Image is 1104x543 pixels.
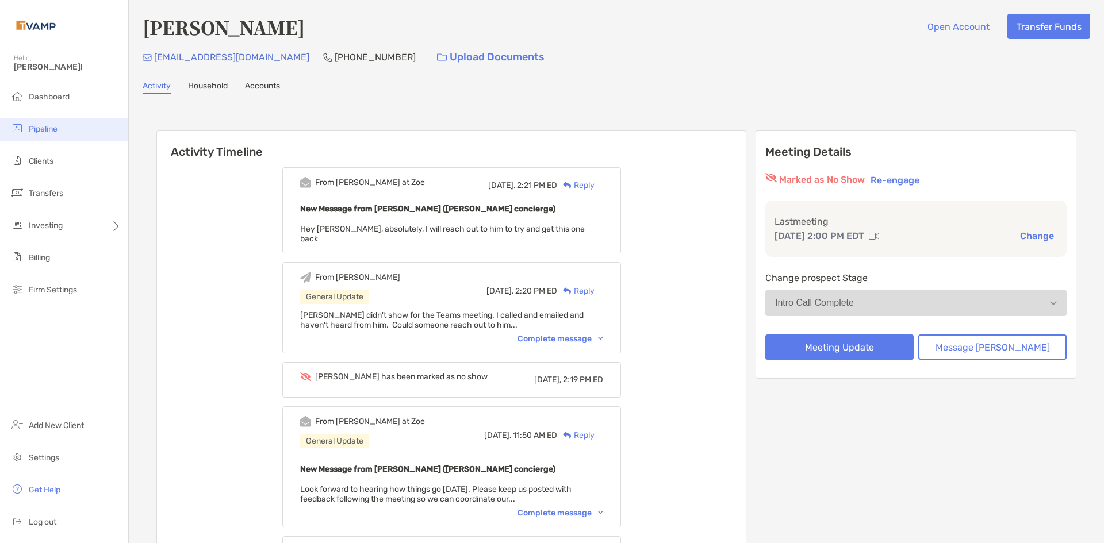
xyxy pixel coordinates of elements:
[10,418,24,432] img: add_new_client icon
[10,186,24,199] img: transfers icon
[779,173,865,187] p: Marked as No Show
[10,89,24,103] img: dashboard icon
[315,417,425,426] div: From [PERSON_NAME] at Zoe
[10,482,24,496] img: get-help icon
[563,287,572,295] img: Reply icon
[29,221,63,230] span: Investing
[484,430,511,440] span: [DATE],
[557,285,595,297] div: Reply
[517,508,603,518] div: Complete message
[10,218,24,232] img: investing icon
[598,511,603,514] img: Chevron icon
[14,62,121,72] span: [PERSON_NAME]!
[315,372,488,382] div: [PERSON_NAME] has been marked as no show
[557,179,595,191] div: Reply
[300,416,311,427] img: Event icon
[300,484,572,504] span: Look forward to hearing how things go [DATE]. Please keep us posted with feedback following the m...
[10,250,24,264] img: billing icon
[143,81,171,94] a: Activity
[29,253,50,263] span: Billing
[775,214,1057,229] p: Last meeting
[300,224,585,244] span: Hey [PERSON_NAME], absolutely, I will reach out to him to try and get this one back
[335,50,416,64] p: [PHONE_NUMBER]
[430,45,552,70] a: Upload Documents
[29,124,57,134] span: Pipeline
[563,182,572,189] img: Reply icon
[563,432,572,439] img: Reply icon
[29,92,70,102] span: Dashboard
[765,334,914,360] button: Meeting Update
[29,421,84,430] span: Add New Client
[765,290,1067,316] button: Intro Call Complete
[29,485,60,495] span: Get Help
[598,337,603,340] img: Chevron icon
[1017,230,1057,242] button: Change
[300,464,555,474] b: New Message from [PERSON_NAME] ([PERSON_NAME] concierge)
[300,434,369,448] div: General Update
[157,131,746,159] h6: Activity Timeline
[10,121,24,135] img: pipeline icon
[10,282,24,296] img: firm-settings icon
[29,188,63,198] span: Transfers
[563,375,603,384] span: 2:19 PM ED
[918,14,998,39] button: Open Account
[315,272,400,282] div: From [PERSON_NAME]
[29,453,59,463] span: Settings
[143,54,152,61] img: Email Icon
[869,232,879,241] img: communication type
[515,286,557,296] span: 2:20 PM ED
[765,145,1067,159] p: Meeting Details
[517,334,603,344] div: Complete message
[300,310,584,330] span: [PERSON_NAME] didn't show for the Teams meeting. I called and emailed and haven't heard from him....
[29,156,53,166] span: Clients
[10,514,24,528] img: logout icon
[775,298,854,308] div: Intro Call Complete
[1007,14,1090,39] button: Transfer Funds
[775,229,864,243] p: [DATE] 2:00 PM EDT
[300,177,311,188] img: Event icon
[765,173,777,182] img: red eyr
[14,5,58,46] img: Zoe Logo
[143,14,305,40] h4: [PERSON_NAME]
[10,153,24,167] img: clients icon
[513,430,557,440] span: 11:50 AM ED
[188,81,228,94] a: Household
[300,372,311,381] img: Event icon
[10,450,24,464] img: settings icon
[323,53,332,62] img: Phone Icon
[437,53,447,61] img: button icon
[245,81,280,94] a: Accounts
[1050,301,1057,305] img: Open dropdown arrow
[867,173,923,187] button: Re-engage
[300,272,311,283] img: Event icon
[300,204,555,214] b: New Message from [PERSON_NAME] ([PERSON_NAME] concierge)
[315,178,425,187] div: From [PERSON_NAME] at Zoe
[29,285,77,295] span: Firm Settings
[557,429,595,441] div: Reply
[154,50,309,64] p: [EMAIL_ADDRESS][DOMAIN_NAME]
[488,180,515,190] span: [DATE],
[300,290,369,304] div: General Update
[486,286,513,296] span: [DATE],
[29,517,56,527] span: Log out
[918,334,1067,360] button: Message [PERSON_NAME]
[765,271,1067,285] p: Change prospect Stage
[517,180,557,190] span: 2:21 PM ED
[534,375,561,384] span: [DATE],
